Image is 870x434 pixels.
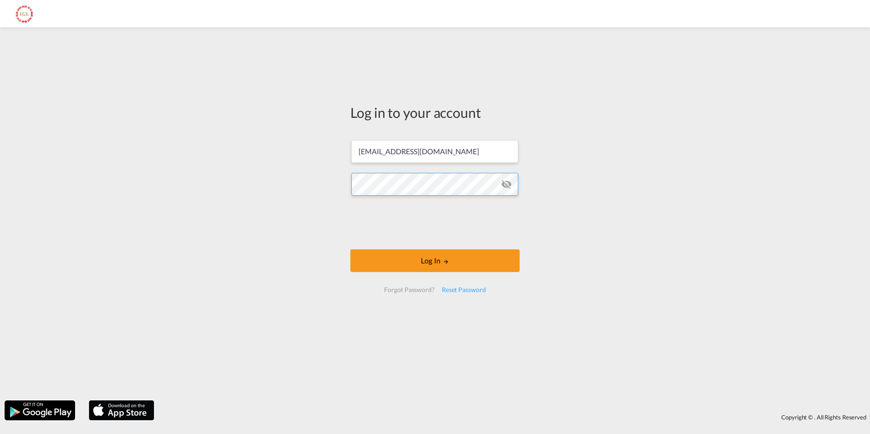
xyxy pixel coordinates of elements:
iframe: reCAPTCHA [366,205,504,240]
img: apple.png [88,399,155,421]
div: Log in to your account [350,103,520,122]
img: google.png [4,399,76,421]
img: 4333dcb0acf711ed98535fcf7078576e.jpg [14,4,34,24]
div: Reset Password [438,282,490,298]
input: Enter email/phone number [351,140,518,163]
div: Copyright © . All Rights Reserved [159,409,870,425]
md-icon: icon-eye-off [501,179,512,190]
div: Forgot Password? [380,282,438,298]
button: LOGIN [350,249,520,272]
